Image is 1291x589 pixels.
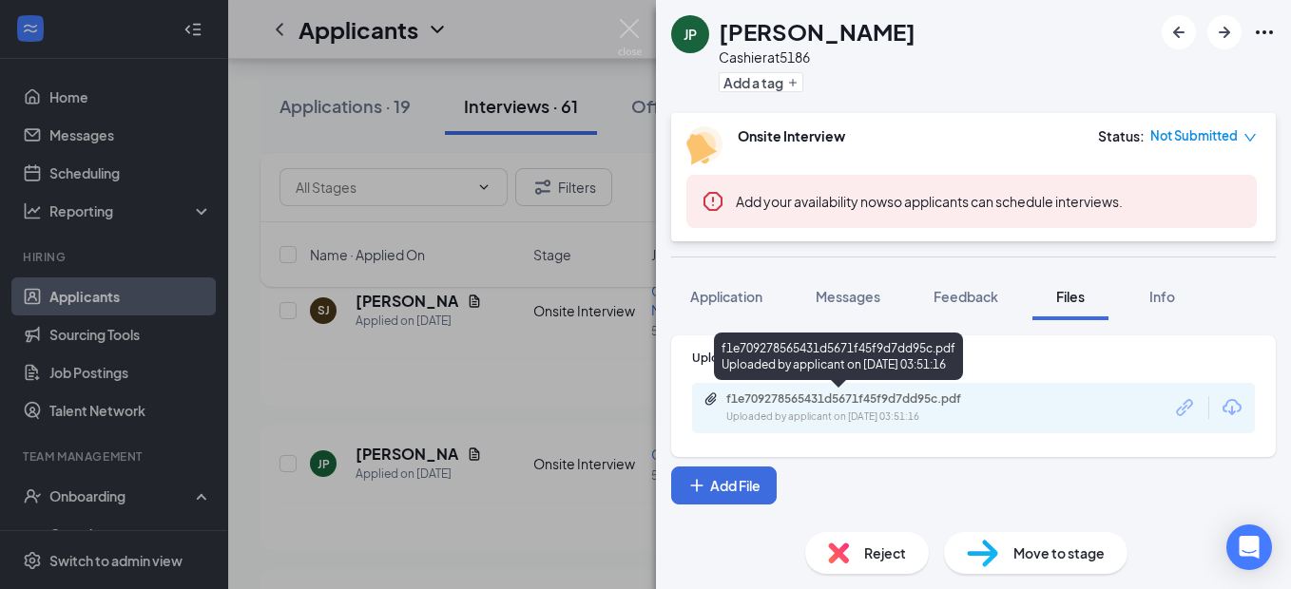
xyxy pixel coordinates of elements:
[719,72,803,92] button: PlusAdd a tag
[1253,21,1276,44] svg: Ellipses
[714,332,963,380] div: f1e709278565431d5671f45f9d7dd95c.pdf Uploaded by applicant on [DATE] 03:51:16
[703,391,719,407] svg: Paperclip
[719,47,915,66] div: Cashier at 5186
[736,192,887,211] button: Add your availability now
[736,193,1123,210] span: so applicants can schedule interviews.
[726,409,1012,425] div: Uploaded by applicant on [DATE] 03:51:16
[1013,542,1105,563] span: Move to stage
[1243,131,1257,144] span: down
[738,127,845,144] b: Onsite Interview
[690,288,762,305] span: Application
[864,542,906,563] span: Reject
[1213,21,1236,44] svg: ArrowRight
[692,350,1255,366] div: Upload Resume
[1150,126,1238,145] span: Not Submitted
[702,190,724,213] svg: Error
[1173,395,1198,420] svg: Link
[1167,21,1190,44] svg: ArrowLeftNew
[787,77,799,88] svg: Plus
[726,391,992,407] div: f1e709278565431d5671f45f9d7dd95c.pdf
[1162,15,1196,49] button: ArrowLeftNew
[719,15,915,47] h1: [PERSON_NAME]
[934,288,998,305] span: Feedback
[684,25,697,44] div: JP
[1149,288,1175,305] span: Info
[1098,126,1145,145] div: Status :
[687,476,706,495] svg: Plus
[1056,288,1085,305] span: Files
[703,391,1012,425] a: Paperclipf1e709278565431d5671f45f9d7dd95c.pdfUploaded by applicant on [DATE] 03:51:16
[1226,524,1272,570] div: Open Intercom Messenger
[816,288,880,305] span: Messages
[1221,396,1243,419] svg: Download
[1207,15,1242,49] button: ArrowRight
[671,466,777,504] button: Add FilePlus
